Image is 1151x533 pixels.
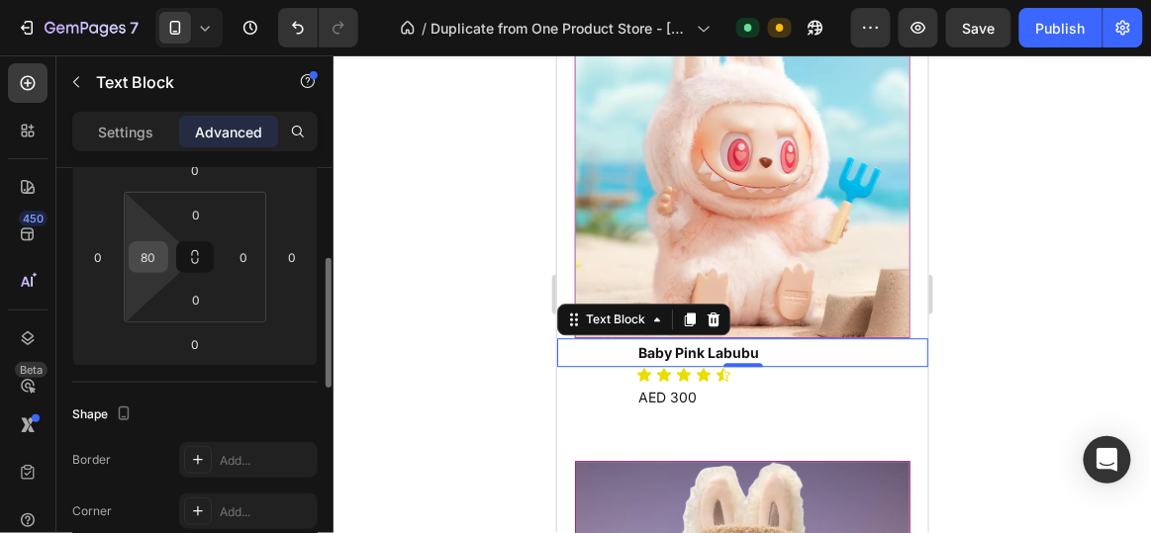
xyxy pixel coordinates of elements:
[72,502,112,520] div: Corner
[96,70,264,94] p: Text Block
[134,242,163,272] input: 4xl
[1084,436,1131,484] div: Open Intercom Messenger
[25,255,92,273] div: Text Block
[277,242,307,272] input: 0
[19,211,48,226] div: 450
[963,20,996,37] span: Save
[81,285,369,310] p: Baby Pink Labubu
[15,362,48,378] div: Beta
[83,242,113,272] input: 0
[175,155,215,185] input: 0
[1036,18,1086,39] div: Publish
[229,242,258,272] input: 0px
[175,329,215,359] input: 0
[278,8,358,47] div: Undo/Redo
[130,16,139,40] p: 7
[1019,8,1103,47] button: Publish
[431,18,689,39] span: Duplicate from One Product Store - [DATE] 15:53:47
[176,285,216,314] input: 0px
[220,503,313,521] div: Add...
[220,452,313,470] div: Add...
[422,18,427,39] span: /
[98,122,153,142] p: Settings
[81,329,369,354] p: AED 300
[946,8,1011,47] button: Save
[176,200,216,229] input: 0px
[557,55,928,533] iframe: Design area
[72,451,111,469] div: Border
[195,122,262,142] p: Advanced
[72,401,136,428] div: Shape
[8,8,147,47] button: 7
